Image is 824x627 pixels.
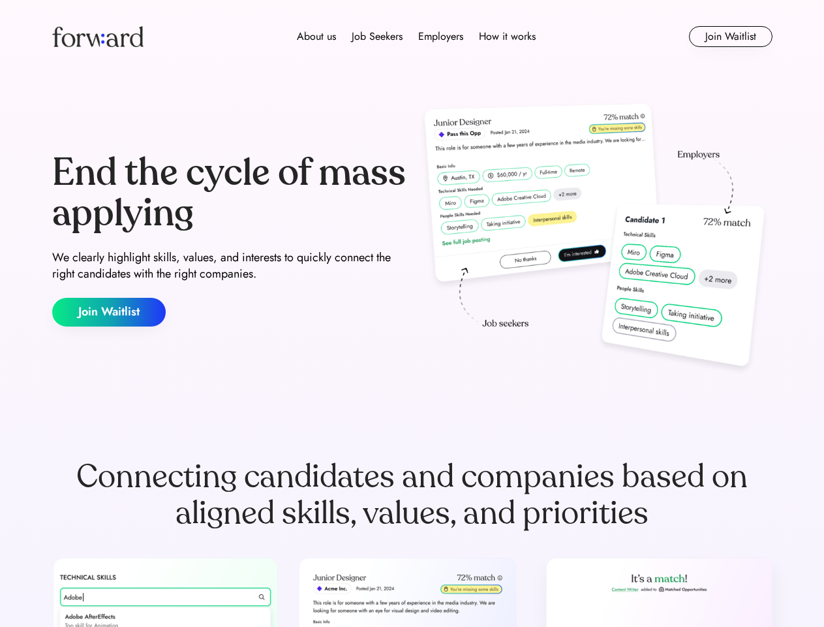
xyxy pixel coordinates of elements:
div: We clearly highlight skills, values, and interests to quickly connect the right candidates with t... [52,249,407,282]
img: hero-image.png [418,99,772,380]
div: How it works [479,29,536,44]
div: Employers [418,29,463,44]
div: About us [297,29,336,44]
button: Join Waitlist [689,26,772,47]
div: End the cycle of mass applying [52,153,407,233]
div: Connecting candidates and companies based on aligned skills, values, and priorities [52,458,772,532]
img: Forward logo [52,26,144,47]
div: Job Seekers [352,29,403,44]
button: Join Waitlist [52,298,166,327]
